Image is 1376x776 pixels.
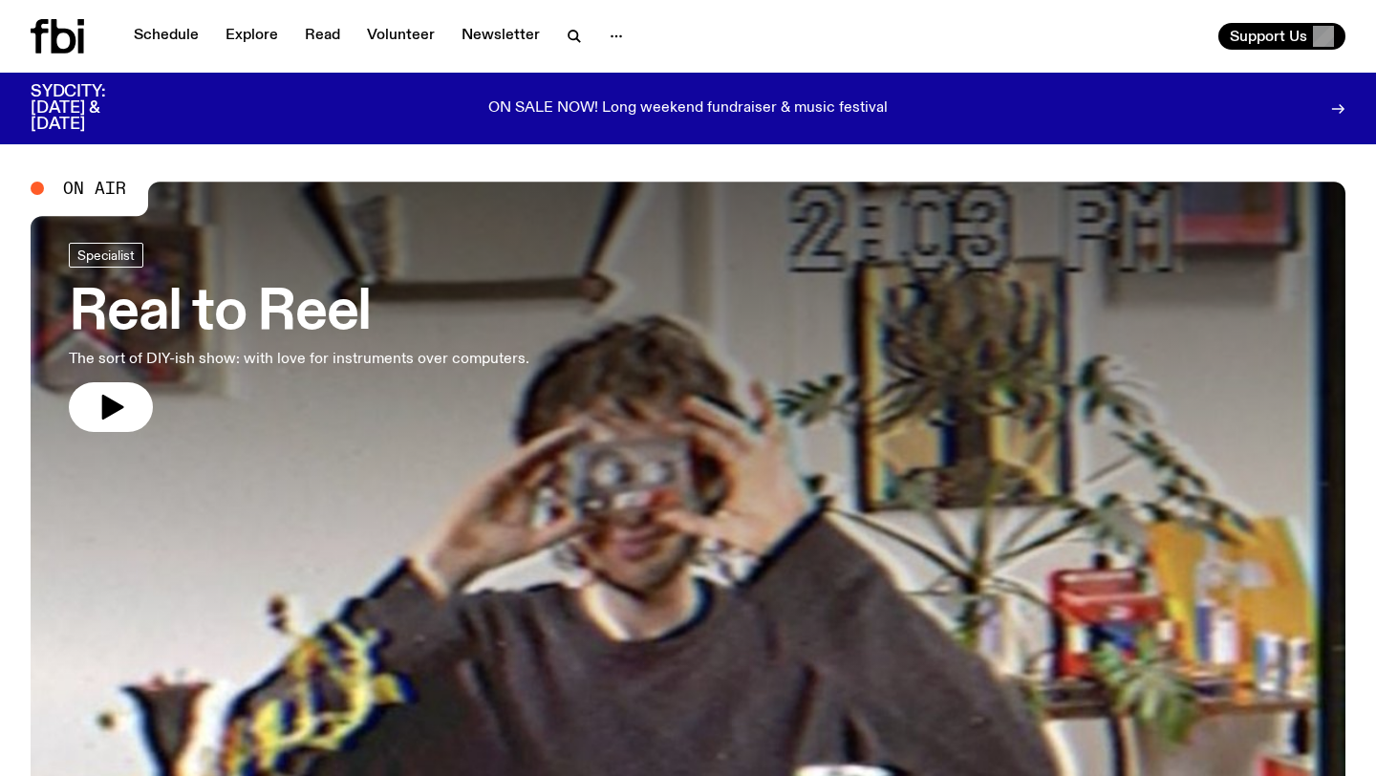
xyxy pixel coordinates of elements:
span: Specialist [77,248,135,262]
a: Read [293,23,352,50]
a: Volunteer [355,23,446,50]
h3: SYDCITY: [DATE] & [DATE] [31,84,153,133]
a: Newsletter [450,23,551,50]
a: Specialist [69,243,143,268]
span: Support Us [1230,28,1307,45]
a: Real to ReelThe sort of DIY-ish show: with love for instruments over computers. [69,243,529,432]
span: On Air [63,180,126,197]
p: ON SALE NOW! Long weekend fundraiser & music festival [488,100,888,118]
button: Support Us [1218,23,1345,50]
a: Explore [214,23,290,50]
p: The sort of DIY-ish show: with love for instruments over computers. [69,348,529,371]
a: Schedule [122,23,210,50]
h3: Real to Reel [69,287,529,340]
